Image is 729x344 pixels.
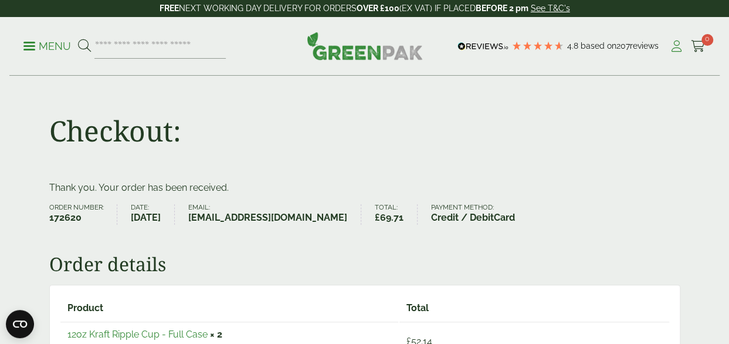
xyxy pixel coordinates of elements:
[307,32,423,60] img: GreenPak Supplies
[375,212,404,223] bdi: 69.71
[431,204,528,225] li: Payment method:
[701,34,713,46] span: 0
[160,4,179,13] strong: FREE
[188,211,347,225] strong: [EMAIL_ADDRESS][DOMAIN_NAME]
[23,39,71,53] p: Menu
[60,296,398,321] th: Product
[581,41,616,50] span: Based on
[616,41,630,50] span: 207
[49,211,104,225] strong: 172620
[531,4,570,13] a: See T&C's
[357,4,399,13] strong: OVER £100
[511,41,564,51] div: 4.79 Stars
[6,310,34,338] button: Open CMP widget
[210,329,222,340] strong: × 2
[375,204,418,225] li: Total:
[188,204,361,225] li: Email:
[431,211,515,225] strong: Credit / DebitCard
[131,211,161,225] strong: [DATE]
[399,296,669,321] th: Total
[669,41,684,52] i: My Account
[49,204,118,225] li: Order number:
[457,42,508,50] img: REVIEWS.io
[49,181,680,195] p: Thank you. Your order has been received.
[476,4,528,13] strong: BEFORE 2 pm
[67,329,208,340] a: 12oz Kraft Ripple Cup - Full Case
[691,38,706,55] a: 0
[49,114,181,148] h1: Checkout:
[567,41,581,50] span: 4.8
[49,253,680,275] h2: Order details
[131,204,175,225] li: Date:
[23,39,71,51] a: Menu
[691,41,706,52] i: Cart
[375,212,380,223] span: £
[630,41,659,50] span: reviews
